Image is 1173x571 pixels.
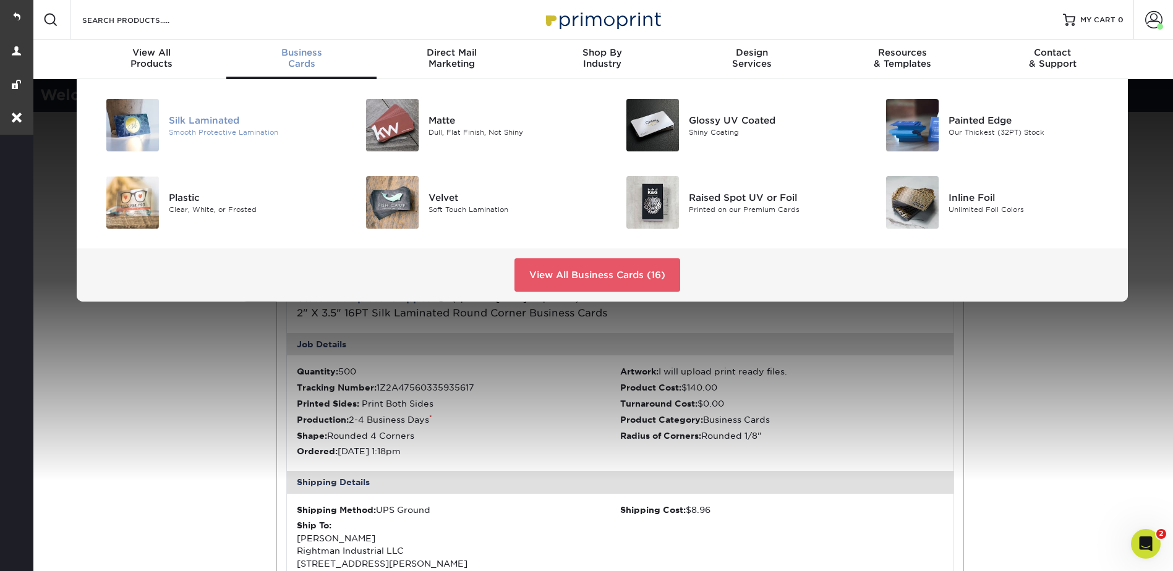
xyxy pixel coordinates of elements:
[351,94,593,156] a: Matte Business Cards Matte Dull, Flat Finish, Not Shiny
[527,47,677,69] div: Industry
[169,190,333,204] div: Plastic
[1156,529,1166,539] span: 2
[92,171,333,234] a: Plastic Business Cards Plastic Clear, White, or Frosted
[527,47,677,58] span: Shop By
[949,127,1112,137] div: Our Thickest (32PT) Stock
[226,47,377,58] span: Business
[677,40,827,79] a: DesignServices
[366,99,419,151] img: Matte Business Cards
[169,127,333,137] div: Smooth Protective Lamination
[827,40,978,79] a: Resources& Templates
[871,171,1113,234] a: Inline Foil Business Cards Inline Foil Unlimited Foil Colors
[689,204,853,214] div: Printed on our Premium Cards
[1118,15,1124,24] span: 0
[886,99,939,151] img: Painted Edge Business Cards
[226,47,377,69] div: Cards
[514,258,680,292] a: View All Business Cards (16)
[297,504,620,516] div: UPS Ground
[689,127,853,137] div: Shiny Coating
[429,190,592,204] div: Velvet
[297,505,376,515] strong: Shipping Method:
[626,99,679,151] img: Glossy UV Coated Business Cards
[287,471,953,493] div: Shipping Details
[527,40,677,79] a: Shop ByIndustry
[677,47,827,69] div: Services
[871,94,1113,156] a: Painted Edge Business Cards Painted Edge Our Thickest (32PT) Stock
[377,47,527,69] div: Marketing
[81,12,202,27] input: SEARCH PRODUCTS.....
[351,171,593,234] a: Velvet Business Cards Velvet Soft Touch Lamination
[169,204,333,214] div: Clear, White, or Frosted
[626,176,679,229] img: Raised Spot UV or Foil Business Cards
[169,113,333,127] div: Silk Laminated
[827,47,978,69] div: & Templates
[886,176,939,229] img: Inline Foil Business Cards
[949,204,1112,214] div: Unlimited Foil Colors
[540,6,664,33] img: Primoprint
[620,505,686,515] strong: Shipping Cost:
[106,176,159,229] img: Plastic Business Cards
[366,176,419,229] img: Velvet Business Cards
[620,504,944,516] div: $8.96
[92,94,333,156] a: Silk Laminated Business Cards Silk Laminated Smooth Protective Lamination
[226,40,377,79] a: BusinessCards
[429,113,592,127] div: Matte
[377,47,527,58] span: Direct Mail
[949,113,1112,127] div: Painted Edge
[978,40,1128,79] a: Contact& Support
[429,204,592,214] div: Soft Touch Lamination
[429,127,592,137] div: Dull, Flat Finish, Not Shiny
[689,190,853,204] div: Raised Spot UV or Foil
[612,171,853,234] a: Raised Spot UV or Foil Business Cards Raised Spot UV or Foil Printed on our Premium Cards
[77,47,227,58] span: View All
[77,47,227,69] div: Products
[1131,529,1161,559] iframe: Intercom live chat
[612,94,853,156] a: Glossy UV Coated Business Cards Glossy UV Coated Shiny Coating
[377,40,527,79] a: Direct MailMarketing
[978,47,1128,58] span: Contact
[949,190,1112,204] div: Inline Foil
[1080,15,1115,25] span: MY CART
[297,520,331,530] strong: Ship To:
[106,99,159,151] img: Silk Laminated Business Cards
[689,113,853,127] div: Glossy UV Coated
[77,40,227,79] a: View AllProducts
[978,47,1128,69] div: & Support
[677,47,827,58] span: Design
[827,47,978,58] span: Resources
